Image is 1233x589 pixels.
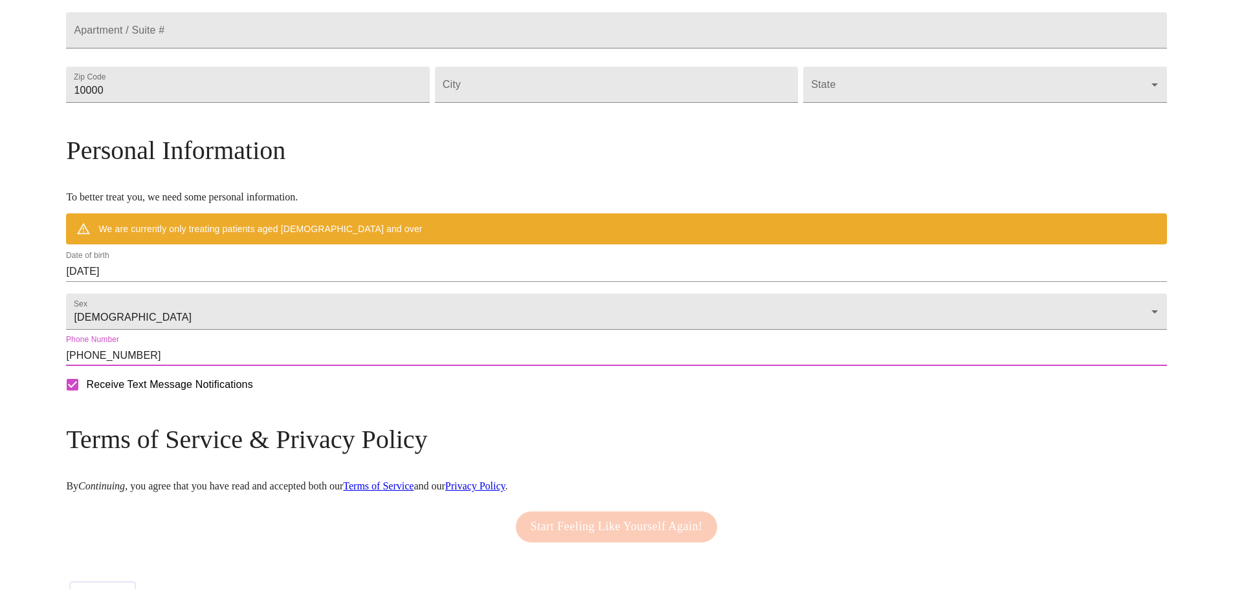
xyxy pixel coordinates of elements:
[66,191,1166,203] p: To better treat you, we need some personal information.
[445,480,505,491] a: Privacy Policy
[66,252,109,260] label: Date of birth
[803,67,1166,103] div: ​
[86,377,252,392] span: Receive Text Message Notifications
[66,424,1166,455] h3: Terms of Service & Privacy Policy
[66,336,119,344] label: Phone Number
[343,480,414,491] a: Terms of Service
[66,294,1166,330] div: [DEMOGRAPHIC_DATA]
[66,480,1166,492] p: By , you agree that you have read and accepted both our and our .
[98,217,422,241] div: We are currently only treating patients aged [DEMOGRAPHIC_DATA] and over
[66,135,1166,166] h3: Personal Information
[78,480,125,491] em: Continuing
